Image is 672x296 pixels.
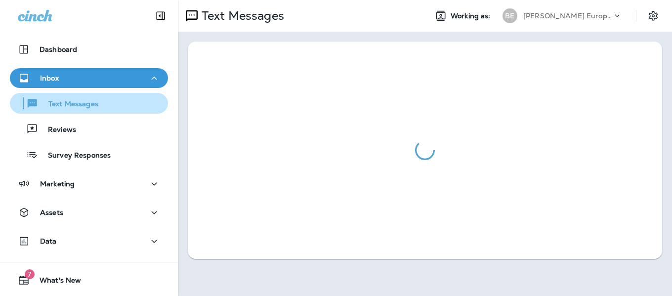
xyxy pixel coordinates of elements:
p: Assets [40,209,63,216]
p: Text Messages [198,8,284,23]
button: Collapse Sidebar [147,6,174,26]
span: What's New [30,276,81,288]
p: Text Messages [39,100,98,109]
button: Reviews [10,119,168,139]
button: Inbox [10,68,168,88]
button: Dashboard [10,40,168,59]
button: Survey Responses [10,144,168,165]
button: Settings [644,7,662,25]
p: [PERSON_NAME] European Autoworks [523,12,612,20]
p: Marketing [40,180,75,188]
span: Working as: [451,12,493,20]
button: Assets [10,203,168,222]
p: Inbox [40,74,59,82]
button: Text Messages [10,93,168,114]
p: Dashboard [40,45,77,53]
button: Data [10,231,168,251]
div: BE [503,8,517,23]
p: Data [40,237,57,245]
p: Reviews [38,126,76,135]
button: 7What's New [10,270,168,290]
button: Marketing [10,174,168,194]
span: 7 [25,269,35,279]
p: Survey Responses [38,151,111,161]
